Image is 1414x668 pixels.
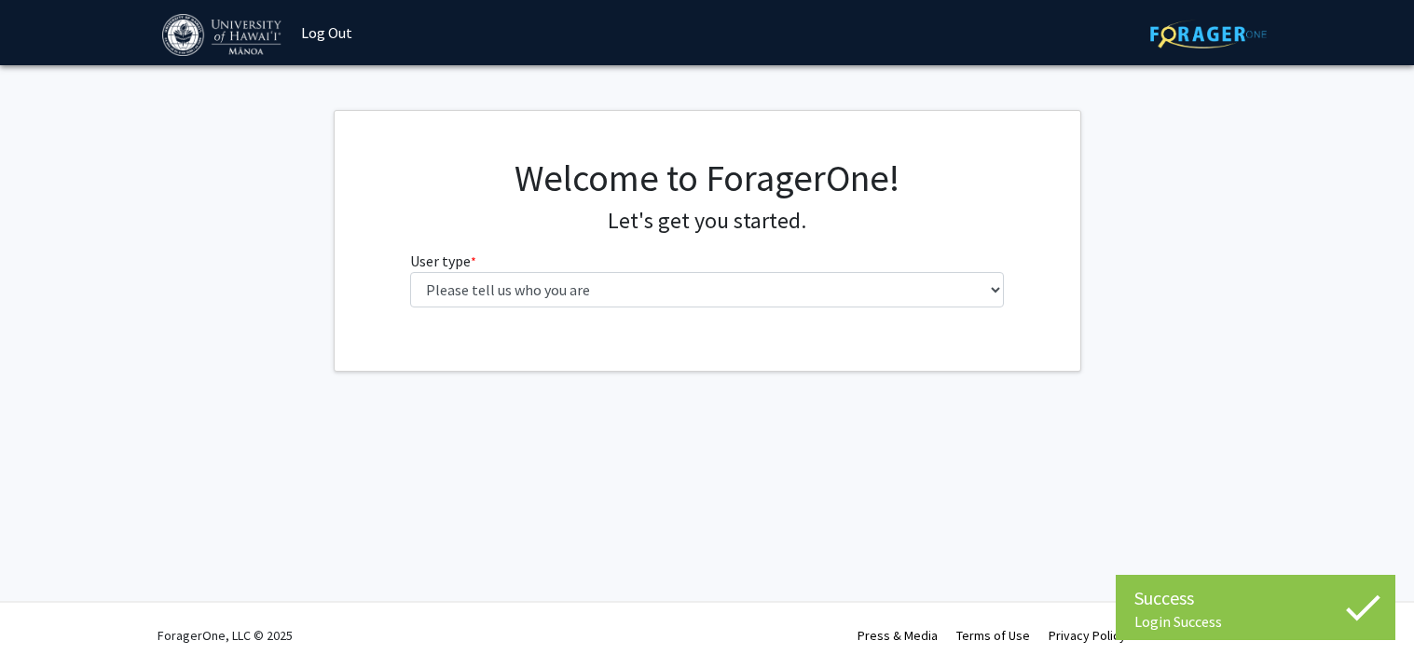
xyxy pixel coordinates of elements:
div: Login Success [1134,612,1377,631]
h1: Welcome to ForagerOne! [410,156,1004,200]
a: Press & Media [858,627,938,644]
img: University of Hawaiʻi at Mānoa Logo [162,14,285,56]
img: ForagerOne Logo [1150,20,1267,48]
a: Privacy Policy [1049,627,1126,644]
div: Success [1134,584,1377,612]
h4: Let's get you started. [410,208,1004,235]
label: User type [410,250,476,272]
div: ForagerOne, LLC © 2025 [158,603,293,668]
a: Terms of Use [956,627,1030,644]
